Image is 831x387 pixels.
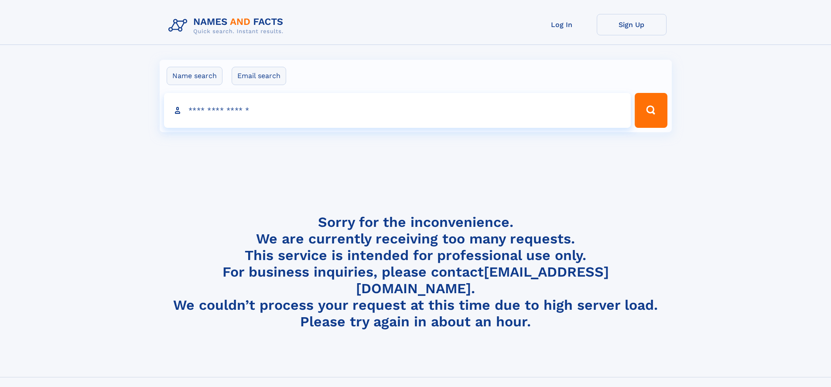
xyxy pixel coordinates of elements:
[165,214,667,330] h4: Sorry for the inconvenience. We are currently receiving too many requests. This service is intend...
[232,67,286,85] label: Email search
[635,93,667,128] button: Search Button
[597,14,667,35] a: Sign Up
[527,14,597,35] a: Log In
[164,93,631,128] input: search input
[356,264,609,297] a: [EMAIL_ADDRESS][DOMAIN_NAME]
[165,14,291,38] img: Logo Names and Facts
[167,67,222,85] label: Name search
